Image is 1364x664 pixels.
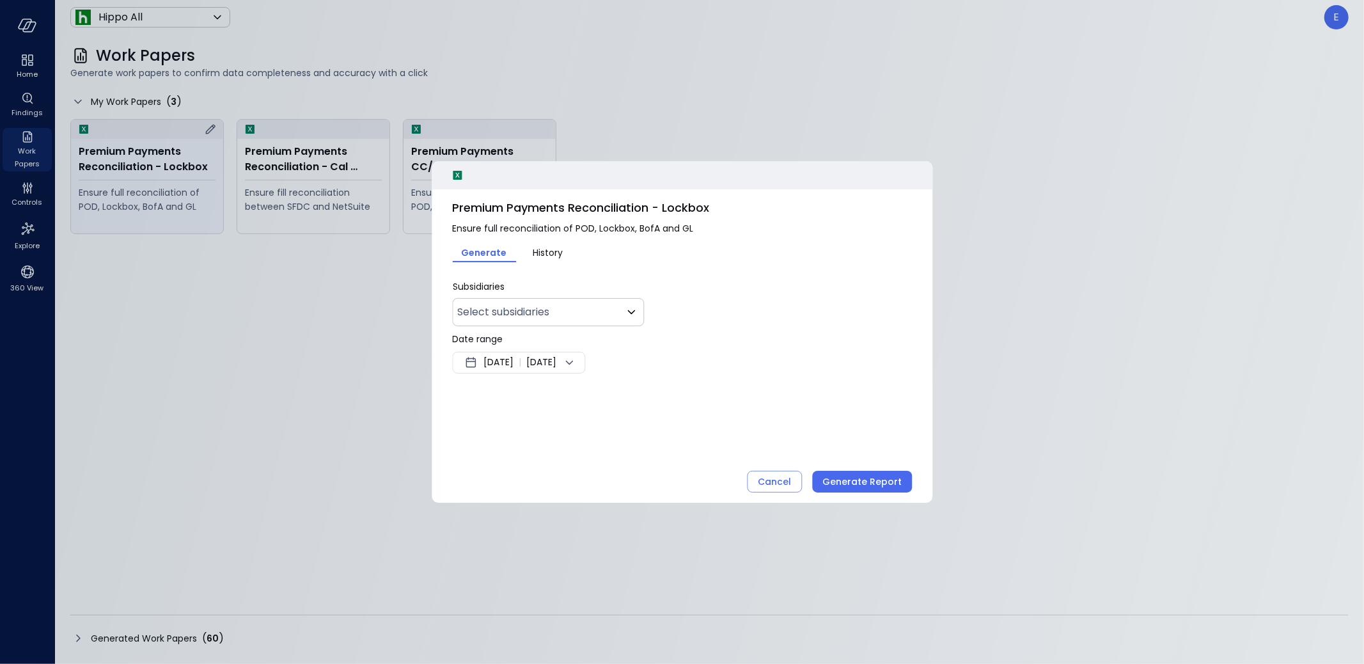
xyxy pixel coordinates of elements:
span: [DATE] [526,355,556,370]
span: Generate [462,246,507,260]
span: History [533,246,563,260]
span: Ensure full reconciliation of POD, Lockbox, BofA and GL [452,221,912,235]
p: Select subsidiaries [457,304,623,320]
span: [DATE] [483,355,513,370]
p: Subsidiaries [452,280,912,293]
span: Date range [452,333,503,345]
button: Generate Report [812,471,912,493]
span: | [519,355,521,370]
span: Premium Payments Reconciliation - Lockbox [452,200,912,216]
div: Cancel [758,474,791,490]
button: Cancel [747,471,802,493]
div: Generate Report [822,474,902,490]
